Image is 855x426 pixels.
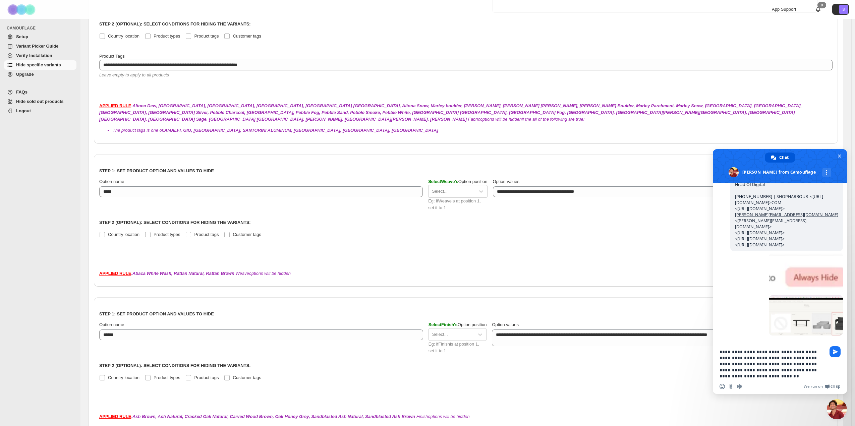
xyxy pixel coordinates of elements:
[493,179,520,184] span: Option values
[99,270,833,277] div: : Weave options will be hidden
[154,375,180,380] span: Product types
[16,62,61,67] span: Hide specific variants
[5,0,39,19] img: Camouflage
[428,179,487,184] span: Option position
[839,5,848,14] span: Avatar with initials S
[765,153,795,163] div: Chat
[233,34,261,39] span: Customer tags
[233,375,261,380] span: Customer tags
[164,128,438,133] b: AMALFI, GIO, [GEOGRAPHIC_DATA], SANTORINI ALUMINUM, [GEOGRAPHIC_DATA], [GEOGRAPHIC_DATA], [GEOGRA...
[4,42,76,51] a: Variant Picker Guide
[99,103,802,122] b: Altona Dew, [GEOGRAPHIC_DATA], [GEOGRAPHIC_DATA], [GEOGRAPHIC_DATA], [GEOGRAPHIC_DATA] [GEOGRAPHI...
[16,89,27,95] span: FAQs
[154,232,180,237] span: Product types
[99,168,833,174] p: Step 1: Set product option and values to hide
[817,2,826,8] div: 0
[720,349,825,379] textarea: Compose your message...
[99,103,131,108] strong: APPLIED RULE
[99,322,124,327] span: Option name
[16,108,31,113] span: Logout
[113,128,438,133] span: The product tags is one of:
[830,346,841,357] span: Send
[99,72,169,77] span: Leave empty to apply to all products
[4,51,76,60] a: Verify Installation
[842,7,845,11] text: S
[16,53,52,58] span: Verify Installation
[836,153,843,160] span: Close chat
[132,414,415,419] b: Ash Brown, Ash Natural, Cracked Oak Natural, Carved Wood Brown, Oak Honey Grey, Sandblasted Ash N...
[779,153,789,163] span: Chat
[194,34,219,39] span: Product tags
[99,103,833,134] div: : Fabric options will be hidden if the all of the following are true:
[154,34,180,39] span: Product types
[728,384,734,389] span: Send a file
[132,271,234,276] b: Abaca White Wash, Rattan Natural, Rattan Brown
[99,54,125,59] span: Product Tags
[108,232,139,237] span: Country location
[804,384,823,389] span: We run on
[4,70,76,79] a: Upgrade
[7,25,77,31] span: CAMOUFLAGE
[772,7,796,12] span: App Support
[99,219,833,226] p: Step 2 (Optional): Select conditions for hiding the variants:
[99,414,131,419] strong: APPLIED RULE
[429,322,458,327] span: Select Finish 's
[4,32,76,42] a: Setup
[822,168,831,177] div: More channels
[492,322,519,327] span: Option values
[99,362,833,369] p: Step 2 (Optional): Select conditions for hiding the variants:
[16,72,34,77] span: Upgrade
[194,232,219,237] span: Product tags
[428,179,458,184] span: Select Weave 's
[720,384,725,389] span: Insert an emoji
[194,375,219,380] span: Product tags
[832,4,849,15] button: Avatar with initials S
[108,375,139,380] span: Country location
[4,97,76,106] a: Hide sold out products
[99,271,131,276] strong: APPLIED RULE
[99,311,833,317] p: Step 1: Set product option and values to hide
[815,6,821,13] a: 0
[108,34,139,39] span: Country location
[16,34,28,39] span: Setup
[804,384,840,389] a: We run onCrisp
[429,341,487,354] div: Eg: if Finish is at position 1, set it to 1
[428,198,487,211] div: Eg: if Weave is at position 1, set it to 1
[4,60,76,70] a: Hide specific variants
[233,232,261,237] span: Customer tags
[827,399,847,419] div: Close chat
[429,322,487,327] span: Option position
[4,106,76,116] a: Logout
[16,99,64,104] span: Hide sold out products
[4,87,76,97] a: FAQs
[99,179,124,184] span: Option name
[831,384,840,389] span: Crisp
[735,212,838,218] a: [PERSON_NAME][EMAIL_ADDRESS][DOMAIN_NAME]
[99,21,833,27] p: Step 2 (Optional): Select conditions for hiding the variants:
[99,413,833,420] div: : Finish options will be hidden
[16,44,58,49] span: Variant Picker Guide
[737,384,742,389] span: Audio message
